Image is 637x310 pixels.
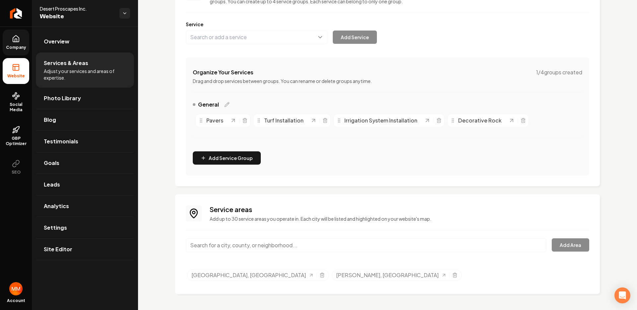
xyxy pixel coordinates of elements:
label: Service [186,21,589,28]
span: Leads [44,181,60,189]
span: Goals [44,159,59,167]
span: Website [40,12,114,21]
img: Matthew Meyer [9,282,23,295]
span: Company [3,45,29,50]
span: Adjust your services and areas of expertise. [44,68,126,81]
span: Photo Library [44,94,81,102]
button: Add Service Group [193,151,261,165]
span: GBP Optimizer [3,136,29,146]
span: 1 / 4 groups created [536,68,582,76]
a: Settings [36,217,134,238]
span: Settings [44,224,67,232]
a: Photo Library [36,88,134,109]
div: Turf Installation [256,116,310,124]
h4: Organize Your Services [193,68,253,76]
a: Blog [36,109,134,130]
h3: Service areas [210,205,589,214]
span: Turf Installation [264,116,304,124]
a: [PERSON_NAME], [GEOGRAPHIC_DATA] [336,271,447,279]
a: Site Editor [36,239,134,260]
div: Irrigation System Installation [336,116,424,124]
span: Blog [44,116,56,124]
a: Overview [36,31,134,52]
a: Leads [36,174,134,195]
span: Analytics [44,202,69,210]
span: Account [7,298,25,303]
input: Search for a city, county, or neighborhood... [186,238,546,252]
span: Irrigation System Installation [344,116,417,124]
div: Decorative Rock [450,116,508,124]
span: Services & Areas [44,59,88,67]
span: Website [5,73,28,79]
a: Goals [36,152,134,174]
span: Overview [44,38,69,45]
a: [GEOGRAPHIC_DATA], [GEOGRAPHIC_DATA] [191,271,314,279]
span: [PERSON_NAME], [GEOGRAPHIC_DATA] [336,271,439,279]
p: Drag and drop services between groups. You can rename or delete groups anytime. [193,78,582,84]
button: SEO [3,154,29,180]
span: [GEOGRAPHIC_DATA], [GEOGRAPHIC_DATA] [191,271,306,279]
p: Add up to 30 service areas you operate in. Each city will be listed and highlighted on your websi... [210,215,589,222]
a: Social Media [3,87,29,118]
img: Rebolt Logo [10,8,22,19]
div: Pavers [198,116,230,124]
a: Analytics [36,195,134,217]
a: Testimonials [36,131,134,152]
span: Pavers [206,116,223,124]
span: Testimonials [44,137,78,145]
ul: Selected tags [187,270,589,283]
span: Site Editor [44,245,72,253]
span: Social Media [3,102,29,113]
div: Open Intercom Messenger [614,287,630,303]
button: Open user button [9,282,23,295]
a: Company [3,30,29,55]
span: General [198,101,219,109]
span: Decorative Rock [458,116,502,124]
span: SEO [9,170,23,175]
a: GBP Optimizer [3,120,29,152]
span: Desert Proscapes Inc. [40,5,114,12]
